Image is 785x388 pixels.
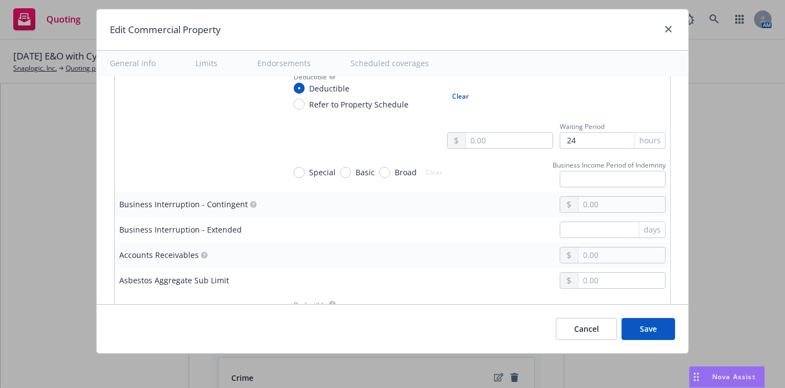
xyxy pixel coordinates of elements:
button: Scheduled coverages [337,51,442,76]
input: 0.00 [466,133,553,148]
button: Clear [445,89,475,104]
span: days [644,224,661,235]
button: Cancel [556,318,617,340]
button: Endorsements [244,51,324,76]
div: Asbestos Aggregate Sub Limit [119,274,229,286]
button: Save [622,318,675,340]
div: Business Interruption - Extended [119,224,242,235]
a: close [662,23,675,36]
input: Basic [340,167,351,178]
button: General info [97,51,169,76]
input: Special [294,167,305,178]
span: Nova Assist [712,372,756,381]
button: Nova Assist [689,366,765,388]
span: Broad [395,166,417,178]
input: 0.00 [579,273,665,288]
span: Deductible [294,300,327,310]
input: 0.00 [579,197,665,212]
button: Limits [182,51,231,76]
span: Business Income Period of Indemnity [553,160,666,170]
input: Refer to Property Schedule [294,99,305,110]
div: Accounts Receivables [119,249,199,261]
h1: Edit Commercial Property [110,23,221,37]
span: Refer to Property Schedule [309,99,409,110]
input: 0.00 [579,247,665,263]
span: Basic [356,166,375,178]
div: Drag to move [689,367,703,387]
input: Deductible [294,83,305,94]
span: Deductible [294,72,327,82]
span: Special [309,166,336,178]
span: hours [639,134,661,146]
span: Deductible [309,83,349,94]
span: Waiting Period [560,122,604,131]
div: Business Interruption - Contingent [119,198,248,210]
input: Broad [379,167,390,178]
